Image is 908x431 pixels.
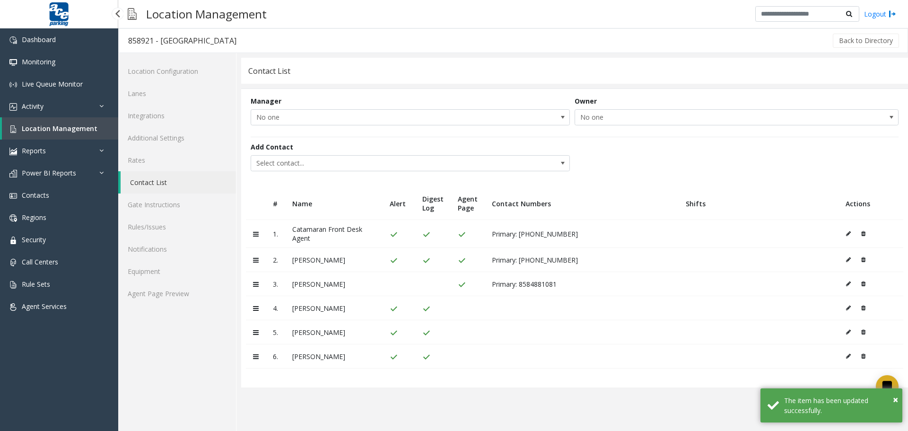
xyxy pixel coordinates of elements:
[128,2,137,26] img: pageIcon
[390,329,398,337] img: check
[422,353,430,361] img: check
[784,396,895,415] div: The item has been updated successfully.
[485,187,679,220] th: Contact Numbers
[266,187,285,220] th: #
[422,305,430,313] img: check
[285,320,383,344] td: [PERSON_NAME]
[415,187,451,220] th: Digest Log
[9,237,17,244] img: 'icon'
[9,148,17,155] img: 'icon'
[9,192,17,200] img: 'icon'
[22,79,83,88] span: Live Queue Monitor
[248,65,290,77] div: Contact List
[118,82,236,105] a: Lanes
[383,187,415,220] th: Alert
[22,35,56,44] span: Dashboard
[390,257,398,264] img: check
[458,257,466,264] img: check
[22,191,49,200] span: Contacts
[9,303,17,311] img: 'icon'
[22,168,76,177] span: Power BI Reports
[22,213,46,222] span: Regions
[864,9,896,19] a: Logout
[9,214,17,222] img: 'icon'
[22,235,46,244] span: Security
[2,117,118,140] a: Location Management
[390,305,398,313] img: check
[251,142,293,152] label: Add Contact
[266,272,285,296] td: 3.
[575,96,597,106] label: Owner
[22,257,58,266] span: Call Centers
[285,344,383,369] td: [PERSON_NAME]
[22,280,50,289] span: Rule Sets
[9,81,17,88] img: 'icon'
[266,220,285,248] td: 1.
[118,260,236,282] a: Equipment
[285,248,383,272] td: [PERSON_NAME]
[118,282,236,305] a: Agent Page Preview
[118,127,236,149] a: Additional Settings
[22,146,46,155] span: Reports
[893,393,898,407] button: Close
[22,57,55,66] span: Monitoring
[285,187,383,220] th: Name
[458,231,466,238] img: check
[889,9,896,19] img: logout
[390,231,398,238] img: check
[833,34,899,48] button: Back to Directory
[118,60,236,82] a: Location Configuration
[285,296,383,320] td: [PERSON_NAME]
[458,281,466,289] img: check
[9,125,17,133] img: 'icon'
[22,102,44,111] span: Activity
[128,35,236,47] div: 858921 - [GEOGRAPHIC_DATA]
[893,393,898,406] span: ×
[422,329,430,337] img: check
[838,187,903,220] th: Actions
[118,105,236,127] a: Integrations
[22,124,97,133] span: Location Management
[22,302,67,311] span: Agent Services
[575,110,833,125] span: No one
[9,36,17,44] img: 'icon'
[266,248,285,272] td: 2.
[118,194,236,216] a: Gate Instructions
[121,171,236,194] a: Contact List
[492,229,578,238] span: Primary: [PHONE_NUMBER]
[118,149,236,171] a: Rates
[390,353,398,361] img: check
[422,231,430,238] img: check
[9,103,17,111] img: 'icon'
[251,96,281,106] label: Manager
[9,170,17,177] img: 'icon'
[285,272,383,296] td: [PERSON_NAME]
[141,2,271,26] h3: Location Management
[9,281,17,289] img: 'icon'
[492,280,557,289] span: Primary: 8584881081
[9,59,17,66] img: 'icon'
[251,156,506,171] span: Select contact...
[266,344,285,369] td: 6.
[679,187,838,220] th: Shifts
[251,110,506,125] span: No one
[451,187,485,220] th: Agent Page
[422,257,430,264] img: check
[266,320,285,344] td: 5.
[118,216,236,238] a: Rules/Issues
[492,255,578,264] span: Primary: [PHONE_NUMBER]
[9,259,17,266] img: 'icon'
[118,238,236,260] a: Notifications
[266,296,285,320] td: 4.
[285,220,383,248] td: Catamaran Front Desk Agent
